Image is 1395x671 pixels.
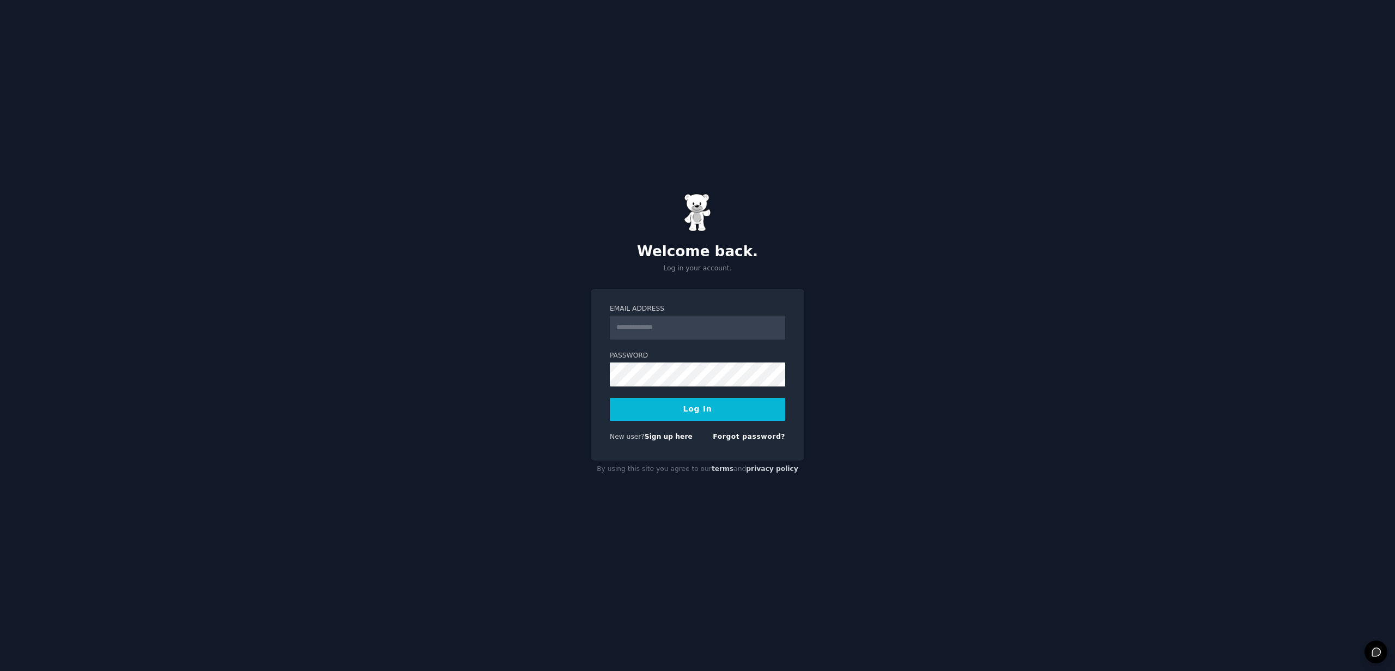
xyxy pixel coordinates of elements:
a: privacy policy [746,465,798,473]
a: Forgot password? [713,433,785,440]
p: Log in your account. [591,264,804,274]
label: Email Address [610,304,785,314]
div: By using this site you agree to our and [591,461,804,478]
a: terms [712,465,733,473]
span: New user? [610,433,645,440]
h2: Welcome back. [591,243,804,261]
img: Gummy Bear [684,194,711,232]
a: Sign up here [645,433,693,440]
label: Password [610,351,785,361]
button: Log In [610,398,785,421]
